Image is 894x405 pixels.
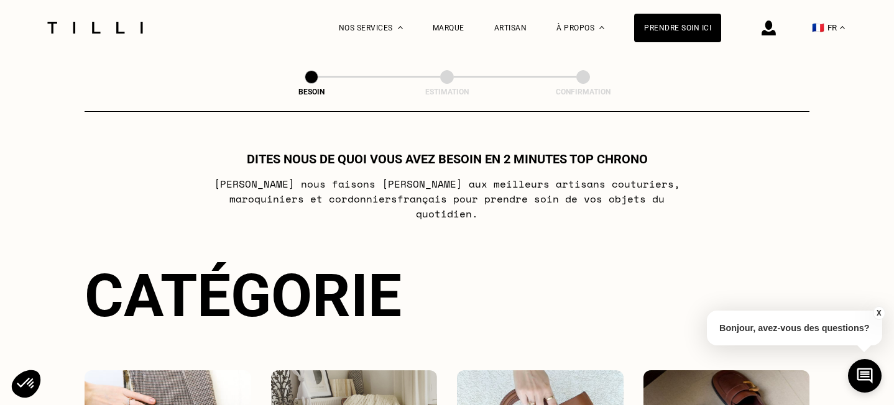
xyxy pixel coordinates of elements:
div: Estimation [385,88,509,96]
img: menu déroulant [840,26,845,29]
img: Logo du service de couturière Tilli [43,22,147,34]
a: Artisan [494,24,527,32]
div: Besoin [249,88,374,96]
img: Menu déroulant à propos [599,26,604,29]
button: X [872,306,885,320]
img: icône connexion [762,20,776,35]
h1: Dites nous de quoi vous avez besoin en 2 minutes top chrono [247,152,648,166]
div: Confirmation [521,88,645,96]
span: 🇫🇷 [812,22,824,34]
a: Prendre soin ici [634,14,721,42]
p: Bonjour, avez-vous des questions? [707,311,882,345]
div: Catégorie [85,261,809,330]
img: Menu déroulant [398,26,403,29]
p: [PERSON_NAME] nous faisons [PERSON_NAME] aux meilleurs artisans couturiers , maroquiniers et cord... [201,176,694,221]
a: Marque [433,24,464,32]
